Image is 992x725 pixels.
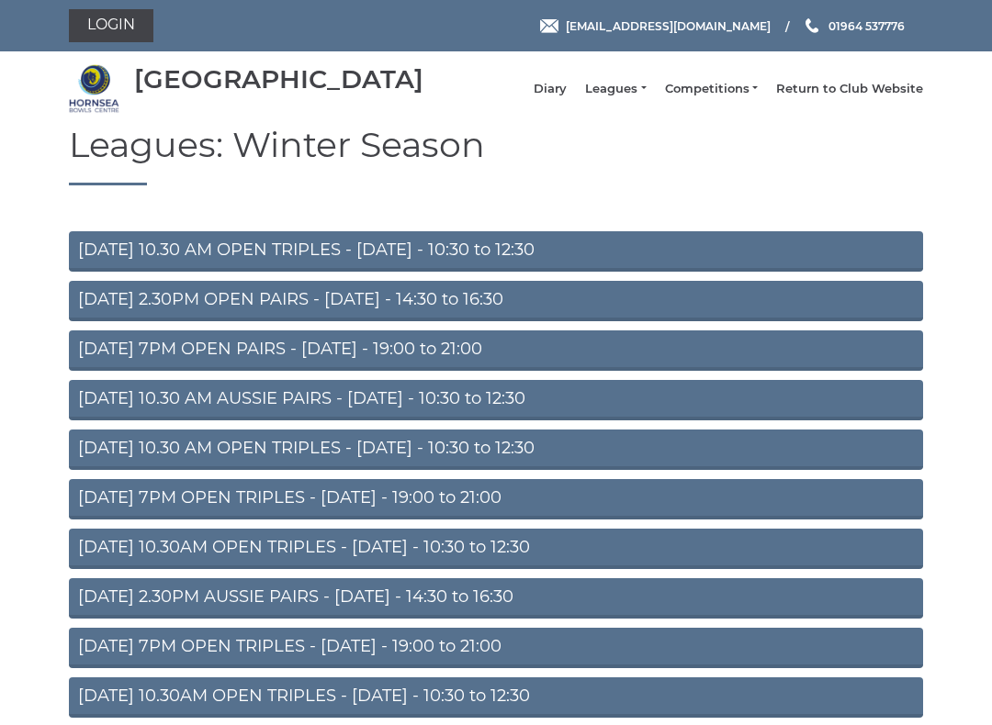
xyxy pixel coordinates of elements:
a: [DATE] 2.30PM OPEN PAIRS - [DATE] - 14:30 to 16:30 [69,281,923,321]
span: [EMAIL_ADDRESS][DOMAIN_NAME] [566,18,771,32]
a: [DATE] 10.30AM OPEN TRIPLES - [DATE] - 10:30 to 12:30 [69,677,923,718]
a: Phone us 01964 537776 [803,17,905,35]
a: Leagues [585,81,646,97]
a: [DATE] 10.30 AM AUSSIE PAIRS - [DATE] - 10:30 to 12:30 [69,380,923,420]
a: [DATE] 2.30PM AUSSIE PAIRS - [DATE] - 14:30 to 16:30 [69,578,923,619]
a: Email [EMAIL_ADDRESS][DOMAIN_NAME] [540,17,771,35]
a: [DATE] 10.30AM OPEN TRIPLES - [DATE] - 10:30 to 12:30 [69,529,923,569]
a: Login [69,9,153,42]
a: Competitions [665,81,758,97]
a: [DATE] 7PM OPEN TRIPLES - [DATE] - 19:00 to 21:00 [69,628,923,668]
a: Return to Club Website [776,81,923,97]
a: Diary [534,81,567,97]
img: Phone us [806,18,818,33]
span: 01964 537776 [829,18,905,32]
img: Hornsea Bowls Centre [69,63,119,114]
a: [DATE] 7PM OPEN PAIRS - [DATE] - 19:00 to 21:00 [69,330,923,371]
div: [GEOGRAPHIC_DATA] [134,65,423,94]
a: [DATE] 10.30 AM OPEN TRIPLES - [DATE] - 10:30 to 12:30 [69,429,923,470]
a: [DATE] 7PM OPEN TRIPLES - [DATE] - 19:00 to 21:00 [69,479,923,519]
a: [DATE] 10.30 AM OPEN TRIPLES - [DATE] - 10:30 to 12:30 [69,231,923,272]
h1: Leagues: Winter Season [69,126,923,185]
img: Email [540,19,558,33]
